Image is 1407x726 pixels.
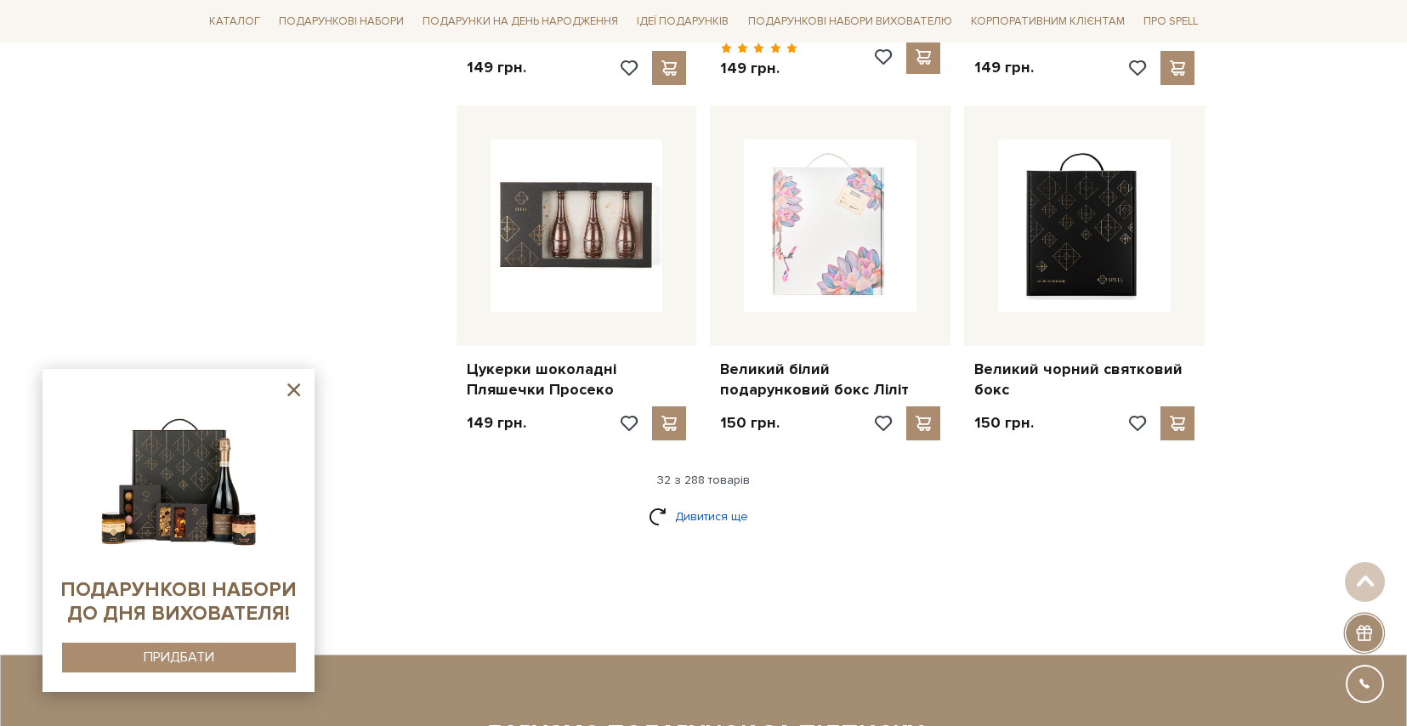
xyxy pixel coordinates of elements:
a: Великий чорний святковий бокс [974,360,1194,400]
p: 149 грн. [467,58,526,77]
img: Великий білий подарунковий бокс Ліліт [744,139,916,312]
a: Великий білий подарунковий бокс Ліліт [720,360,940,400]
a: Каталог [202,9,267,35]
img: Великий чорний святковий бокс [998,139,1171,312]
a: Про Spell [1137,9,1205,35]
p: 150 грн. [720,413,780,433]
a: Подарункові набори [272,9,411,35]
a: Подарункові набори вихователю [741,7,959,36]
p: 149 грн. [720,59,797,78]
a: Корпоративним клієнтам [964,7,1132,36]
a: Цукерки шоколадні Пляшечки Просеко [467,360,687,400]
p: 150 грн. [974,413,1034,433]
a: Подарунки на День народження [416,9,625,35]
p: 149 грн. [467,413,526,433]
p: 149 грн. [974,58,1034,77]
a: Ідеї подарунків [630,9,735,35]
div: 32 з 288 товарів [196,473,1212,488]
a: Дивитися ще [649,502,759,531]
